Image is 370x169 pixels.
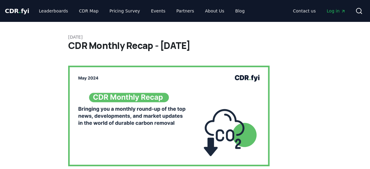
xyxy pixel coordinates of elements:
[5,7,29,15] span: CDR fyi
[68,34,302,40] p: [DATE]
[68,66,270,166] img: blog post image
[327,8,346,14] span: Log in
[172,5,199,16] a: Partners
[105,5,145,16] a: Pricing Survey
[5,7,29,15] a: CDR.fyi
[68,40,302,51] h1: CDR Monthly Recap - [DATE]
[200,5,229,16] a: About Us
[34,5,250,16] nav: Main
[288,5,351,16] nav: Main
[34,5,73,16] a: Leaderboards
[19,7,21,15] span: .
[288,5,321,16] a: Contact us
[74,5,103,16] a: CDR Map
[322,5,351,16] a: Log in
[230,5,250,16] a: Blog
[146,5,170,16] a: Events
